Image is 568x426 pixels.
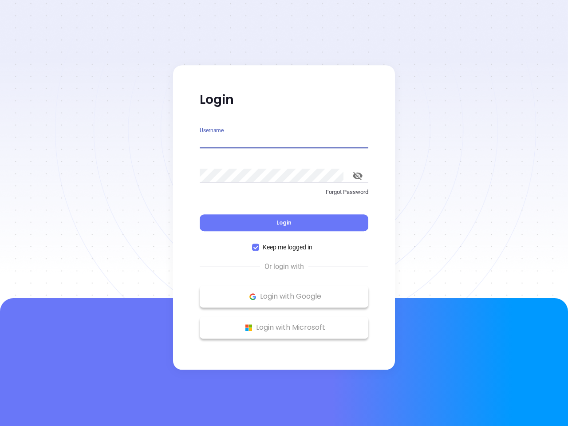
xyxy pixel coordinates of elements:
[200,128,224,133] label: Username
[200,214,368,231] button: Login
[200,285,368,308] button: Google Logo Login with Google
[276,219,292,226] span: Login
[200,316,368,339] button: Microsoft Logo Login with Microsoft
[200,92,368,108] p: Login
[260,261,308,272] span: Or login with
[200,188,368,197] p: Forgot Password
[243,322,254,333] img: Microsoft Logo
[200,188,368,204] a: Forgot Password
[247,291,258,302] img: Google Logo
[347,165,368,186] button: toggle password visibility
[204,290,364,303] p: Login with Google
[204,321,364,334] p: Login with Microsoft
[259,242,316,252] span: Keep me logged in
